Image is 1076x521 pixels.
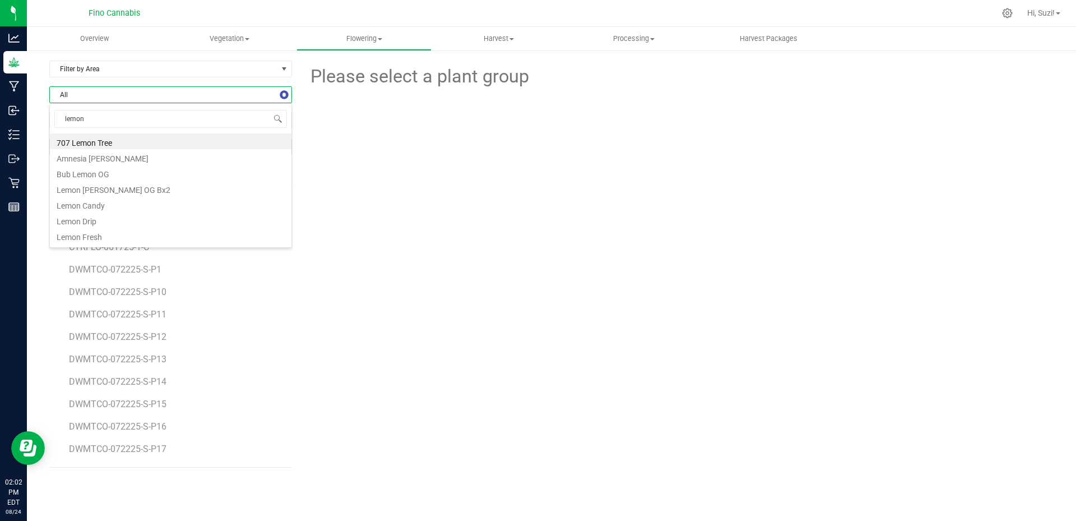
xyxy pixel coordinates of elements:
[69,444,166,454] span: DWMTCO-072225-S-P17
[65,34,124,44] span: Overview
[8,105,20,116] inline-svg: Inbound
[432,34,566,44] span: Harvest
[725,34,813,44] span: Harvest Packages
[69,287,166,297] span: DWMTCO-072225-S-P10
[69,466,166,477] span: DWMTCO-072225-S-P18
[701,27,836,50] a: Harvest Packages
[432,27,567,50] a: Harvest
[8,129,20,140] inline-svg: Inventory
[309,63,529,90] span: Please select a plant group
[162,27,297,50] a: Vegetation
[5,508,22,516] p: 08/24
[50,87,277,103] span: All
[277,61,291,77] span: select
[11,431,45,465] iframe: Resource center
[69,421,166,432] span: DWMTCO-072225-S-P16
[8,81,20,92] inline-svg: Manufacturing
[69,264,161,275] span: DWMTCO-072225-S-P1
[8,201,20,213] inline-svg: Reports
[1000,8,1014,19] div: Manage settings
[8,57,20,68] inline-svg: Grow
[69,309,166,320] span: DWMTCO-072225-S-P11
[567,27,702,50] a: Processing
[5,477,22,508] p: 02:02 PM EDT
[297,34,431,44] span: Flowering
[69,376,166,387] span: DWMTCO-072225-S-P14
[69,331,166,342] span: DWMTCO-072225-S-P12
[8,153,20,164] inline-svg: Outbound
[27,27,162,50] a: Overview
[567,34,701,44] span: Processing
[69,399,166,409] span: DWMTCO-072225-S-P15
[69,354,166,365] span: DWMTCO-072225-S-P13
[163,34,296,44] span: Vegetation
[50,61,277,77] span: Filter by Area
[8,177,20,188] inline-svg: Retail
[89,8,140,18] span: Fino Cannabis
[1027,8,1055,17] span: Hi, Suzi!
[8,33,20,44] inline-svg: Analytics
[296,27,432,50] a: Flowering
